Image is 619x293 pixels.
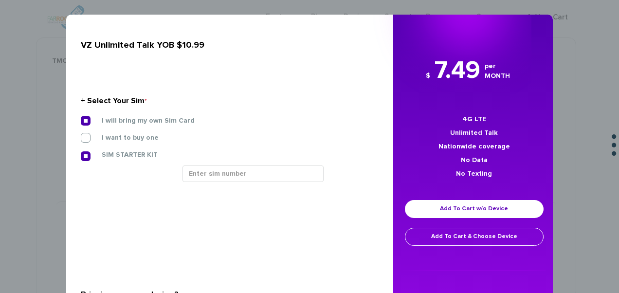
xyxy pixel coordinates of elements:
[87,116,195,125] label: I will bring my own Sim Card
[403,140,546,153] li: Nationwide coverage
[81,37,371,54] div: VZ Unlimited Talk YOB $10.99
[403,153,546,167] li: No Data
[87,133,159,142] label: I want to buy one
[403,112,546,126] li: 4G LTE
[485,71,510,81] i: MONTH
[87,150,158,159] label: SIM STARTER KIT
[405,228,544,246] a: Add To Cart & Choose Device
[405,200,544,218] a: Add To Cart w/o Device
[435,58,480,83] span: 7.49
[403,167,546,181] li: No Texting
[182,165,324,182] input: Enter sim number
[81,93,371,109] div: + Select Your Sim
[485,61,510,71] i: per
[403,126,546,140] li: Unlimited Talk
[426,73,430,79] span: $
